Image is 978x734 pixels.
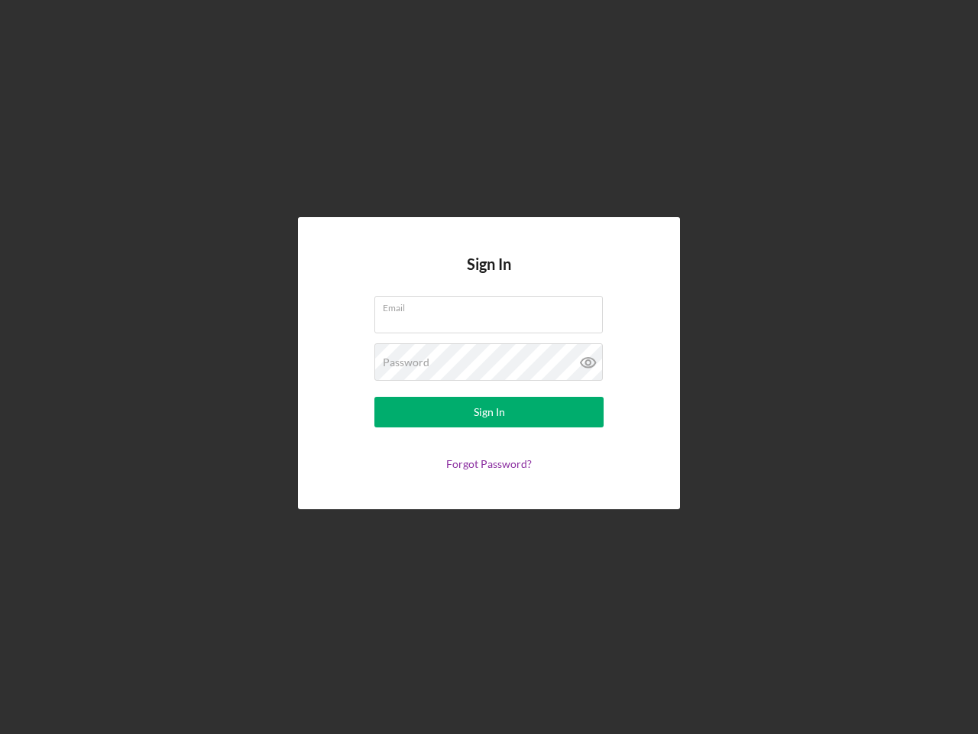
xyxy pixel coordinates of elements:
[383,356,429,369] label: Password
[446,457,532,470] a: Forgot Password?
[374,397,604,427] button: Sign In
[474,397,505,427] div: Sign In
[383,297,603,313] label: Email
[467,255,511,296] h4: Sign In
